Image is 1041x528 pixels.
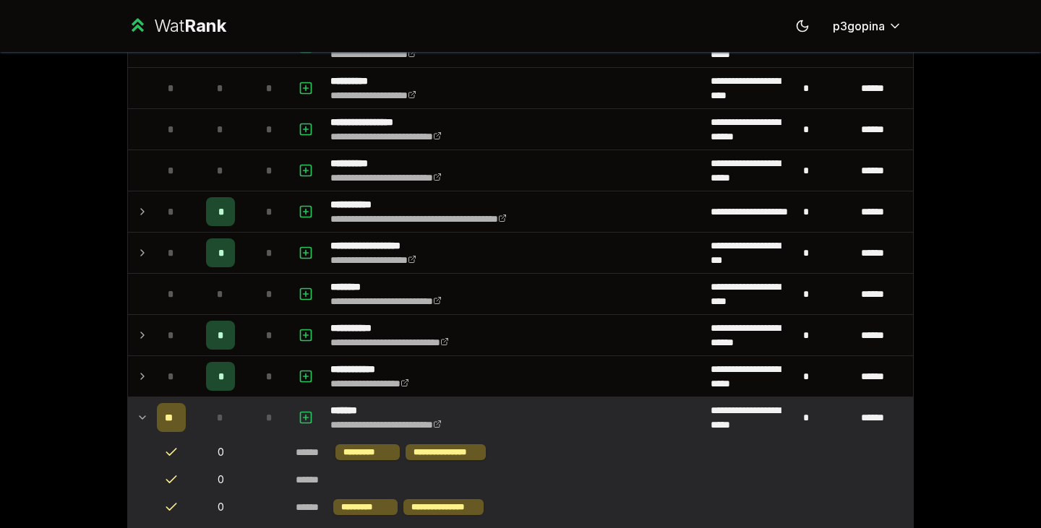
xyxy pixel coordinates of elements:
td: 0 [192,467,249,493]
span: p3gopina [833,17,885,35]
div: Wat [154,14,226,38]
span: Rank [184,15,226,36]
a: WatRank [127,14,226,38]
button: p3gopina [821,13,914,39]
td: 0 [192,493,249,521]
td: 0 [192,438,249,466]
